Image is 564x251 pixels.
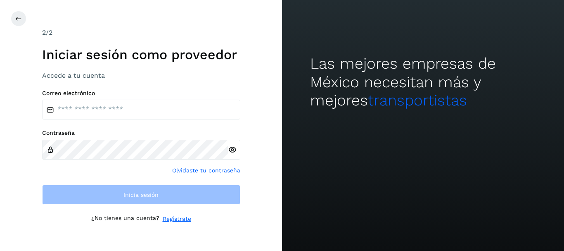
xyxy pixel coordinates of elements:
p: ¿No tienes una cuenta? [91,215,159,223]
span: Inicia sesión [123,192,159,198]
h2: Las mejores empresas de México necesitan más y mejores [310,55,536,110]
label: Contraseña [42,129,240,136]
div: /2 [42,28,240,38]
span: 2 [42,29,46,36]
a: Olvidaste tu contraseña [172,166,240,175]
h1: Iniciar sesión como proveedor [42,47,240,62]
h3: Accede a tu cuenta [42,72,240,79]
button: Inicia sesión [42,185,240,205]
label: Correo electrónico [42,90,240,97]
span: transportistas [368,91,467,109]
a: Regístrate [163,215,191,223]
